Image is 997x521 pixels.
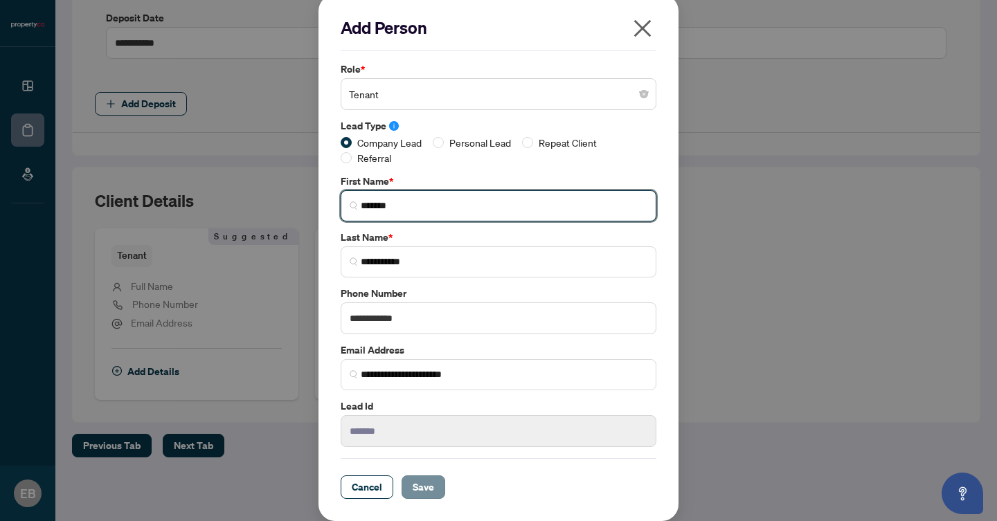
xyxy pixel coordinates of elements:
[341,230,656,245] label: Last Name
[352,150,397,165] span: Referral
[341,399,656,414] label: Lead Id
[352,135,427,150] span: Company Lead
[942,473,983,514] button: Open asap
[349,81,648,107] span: Tenant
[640,90,648,98] span: close-circle
[341,342,656,358] label: Email Address
[402,475,445,499] button: Save
[350,201,358,210] img: search_icon
[413,476,434,498] span: Save
[350,257,358,266] img: search_icon
[350,370,358,378] img: search_icon
[389,121,399,131] span: info-circle
[533,135,602,150] span: Repeat Client
[341,286,656,301] label: Phone Number
[341,174,656,189] label: First Name
[341,62,656,77] label: Role
[352,476,382,498] span: Cancel
[341,475,393,499] button: Cancel
[341,118,656,134] label: Lead Type
[341,17,656,39] h2: Add Person
[631,17,654,39] span: close
[444,135,517,150] span: Personal Lead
